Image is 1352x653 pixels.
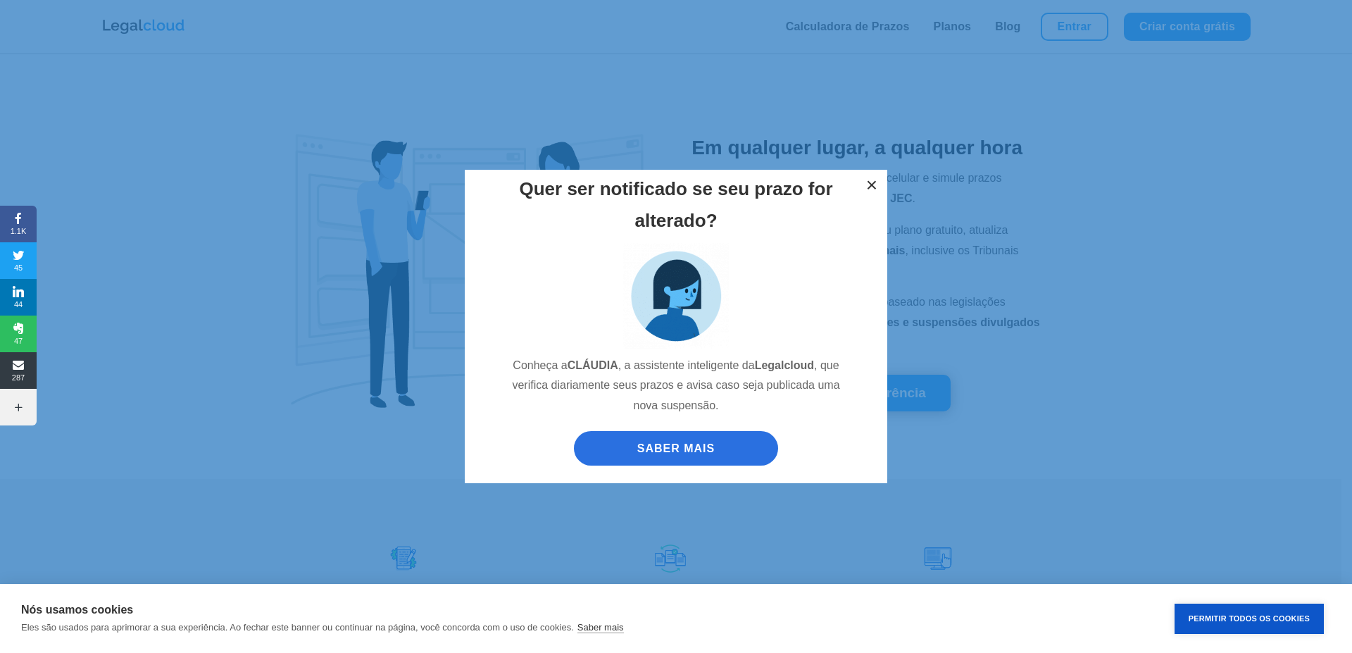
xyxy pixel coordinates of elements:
[577,622,624,633] a: Saber mais
[503,173,849,242] h2: Quer ser notificado se seu prazo for alterado?
[503,356,849,428] p: Conheça a , a assistente inteligente da , que verifica diariamente seus prazos e avisa caso seja ...
[568,359,618,371] strong: CLÁUDIA
[574,431,778,466] a: SABER MAIS
[21,604,133,616] strong: Nós usamos cookies
[856,170,887,201] button: ×
[623,243,729,349] img: claudia_assistente
[1175,604,1324,634] button: Permitir Todos os Cookies
[755,359,814,371] strong: Legalcloud
[21,622,574,633] p: Eles são usados para aprimorar a sua experiência. Ao fechar este banner ou continuar na página, v...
